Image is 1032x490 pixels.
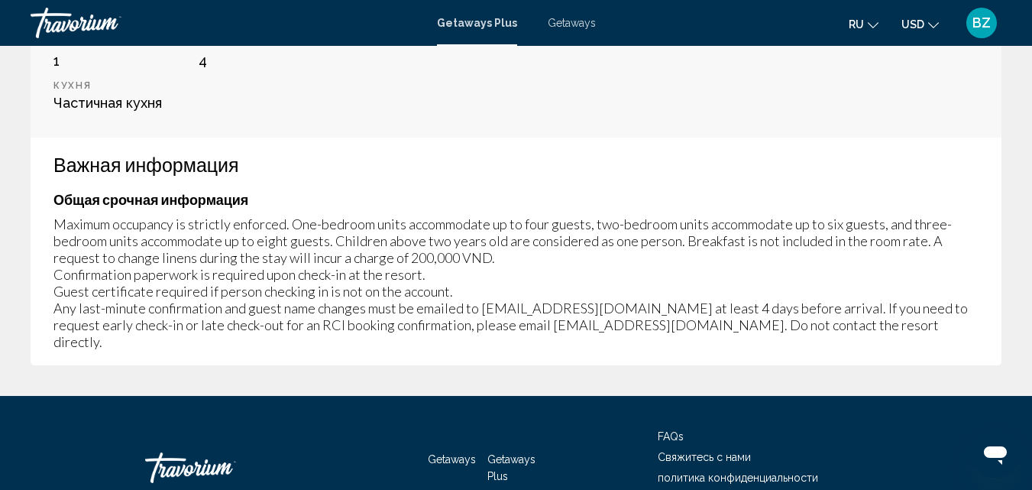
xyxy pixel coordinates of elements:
[972,15,991,31] span: BZ
[849,13,878,35] button: Change language
[53,216,979,350] div: Maximum occupancy is strictly enforced. One-bedroom units accommodate up to four guests, two-bedr...
[31,8,422,38] a: Travorium
[901,13,939,35] button: Change currency
[658,472,818,484] a: политика конфиденциальности
[53,80,183,91] p: Кухня
[901,18,924,31] span: USD
[53,191,979,208] h4: Общая срочная информация
[849,18,864,31] span: ru
[428,453,476,466] a: Getaways
[53,95,162,111] span: Частичная кухня
[971,429,1020,478] iframe: Button to launch messaging window
[548,17,596,29] a: Getaways
[53,53,60,69] span: 1
[437,17,517,29] a: Getaways Plus
[658,430,684,443] a: FAQs
[487,453,535,482] a: Getaways Plus
[962,7,1001,39] button: User Menu
[53,153,979,176] h3: Важная информация
[658,451,751,463] a: Свяжитесь с нами
[199,53,207,69] span: 4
